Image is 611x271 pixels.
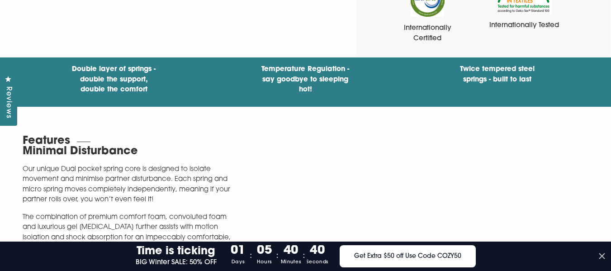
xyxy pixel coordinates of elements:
h4: 01 [230,244,245,258]
a: Get Extra $50 off Use Code COZY50 [340,245,476,267]
h4: 40 [310,244,325,258]
h4: Double layer of springs - double the support, double the comfort [69,65,159,95]
p: The combination of premium comfort foam, convoluted foam and luxurious gel [MEDICAL_DATA] further... [23,213,238,253]
h4: Temperature Regulation - say goodbye to sleeping hot! [260,65,350,95]
h4: 40 [284,244,298,258]
div: : [276,253,279,259]
h4: 05 [257,244,272,258]
h2: Minimal Disturbance [23,143,238,161]
div: Time is ticking [136,245,217,258]
div: Internationally Certified [391,24,464,44]
div: : [250,253,253,259]
button: Close timer bar [598,252,606,260]
div: Minutes [281,258,302,268]
p: Our unique Dual pocket spring core is designed to isolate movement and minimise partner disturban... [23,165,238,205]
div: Days [231,258,244,268]
div: Seconds [307,258,329,268]
span: Reviews [2,86,14,119]
h4: Twice tempered steel springs - built to last [452,65,542,85]
div: Hours [257,258,272,268]
div: Internationally Tested [488,21,560,31]
div: : [303,253,306,259]
div: BIG Winter SALE: 50% OFF [136,258,217,267]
